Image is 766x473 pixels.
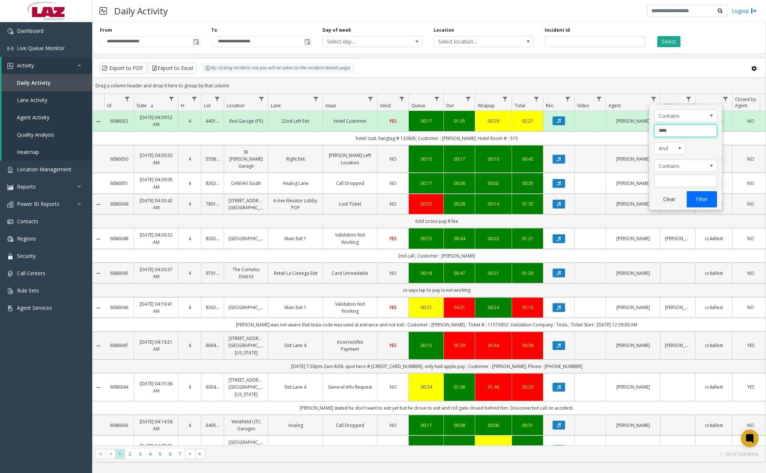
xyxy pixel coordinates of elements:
[448,342,470,349] a: 05:39
[93,343,104,349] a: Collapse Details
[545,27,570,34] label: Incident Id
[448,180,470,187] a: 00:06
[448,383,470,390] div: 01:06
[448,235,470,242] div: 00:44
[192,36,200,47] span: Toggle popup
[480,155,507,162] div: 00:10
[448,270,470,277] a: 00:47
[516,235,539,242] div: 01:21
[382,118,404,125] a: YES
[139,380,174,394] a: [DATE] 04:15:38 AM
[516,304,539,311] div: 05:16
[747,304,754,311] span: NO
[183,383,196,390] a: 4
[532,94,542,104] a: Total Filter Menu
[139,301,174,315] a: [DATE] 04:19:41 AM
[413,383,439,390] a: 00:34
[413,304,439,311] a: 00:21
[109,200,129,207] a: 6086049
[684,94,694,104] a: Parker Filter Menu
[594,94,604,104] a: Video Filter Menu
[480,200,507,207] a: 00:14
[382,304,404,311] a: YES
[413,270,439,277] div: 00:18
[183,342,196,349] a: 4
[448,200,470,207] a: 00:28
[366,94,376,104] a: Issue Filter Menu
[516,118,539,125] a: 02:21
[382,342,404,349] a: YES
[389,304,397,311] span: YES
[229,235,264,242] a: [GEOGRAPHIC_DATA]
[448,118,470,125] a: 01:35
[7,184,13,190] img: 'icon'
[229,118,264,125] a: Red Garage (P5)
[700,270,728,277] a: cc4allext
[327,383,373,390] a: General Info Request
[273,342,318,349] a: Exit Lane 4
[382,383,404,390] a: NO
[480,342,507,349] a: 00:44
[7,288,13,294] img: 'icon'
[206,118,219,125] a: 440105
[516,155,539,162] a: 00:42
[610,342,656,349] a: [PERSON_NAME]
[327,301,373,315] a: Validation Not Working
[516,180,539,187] a: 00:25
[17,166,72,173] span: Location Management
[7,305,13,311] img: 'icon'
[413,235,439,242] div: 00:15
[1,91,92,109] a: Lane Activity
[390,180,397,186] span: NO
[610,235,656,242] a: [PERSON_NAME]
[382,422,404,429] a: NO
[139,339,174,353] a: [DATE] 04:19:21 AM
[390,270,397,276] span: NO
[100,63,146,74] button: Export to PDF
[17,252,36,259] span: Security
[327,270,373,277] a: Card Unreadable
[183,200,196,207] a: 4
[109,270,129,277] a: 6086045
[327,339,373,353] a: Incorrect/No Payment
[655,160,704,172] span: Contains
[516,200,539,207] div: 01:35
[205,65,211,71] img: infoIcon.svg
[206,342,219,349] a: 600419
[93,119,104,125] a: Collapse Details
[382,180,404,187] a: NO
[747,342,754,348] span: YES
[382,200,404,207] a: NO
[17,131,54,138] span: Quality Analysis
[737,200,765,207] a: NO
[655,143,679,154] span: And
[206,155,219,162] a: 550802
[448,422,470,429] a: 00:08
[516,270,539,277] a: 01:26
[229,439,264,460] a: [GEOGRAPHIC_DATA][PERSON_NAME] (FWA)
[397,94,407,104] a: Vend Filter Menu
[183,180,196,187] a: 4
[665,304,691,311] a: [PERSON_NAME]
[610,422,656,429] a: [PERSON_NAME]
[413,200,439,207] a: 00:53
[273,304,318,311] a: Main Exit 1
[206,383,219,390] a: 600419
[480,422,507,429] div: 00:06
[480,118,507,125] a: 00:29
[657,36,680,47] button: Select
[516,422,539,429] div: 00:31
[480,270,507,277] div: 00:21
[93,305,104,311] a: Collapse Details
[610,180,656,187] a: [PERSON_NAME]
[687,191,717,207] button: Filter
[737,180,765,187] a: NO
[327,152,373,166] a: [PERSON_NAME] Left Location
[390,384,397,390] span: NO
[382,155,404,162] a: NO
[139,152,174,166] a: [DATE] 04:39:33 AM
